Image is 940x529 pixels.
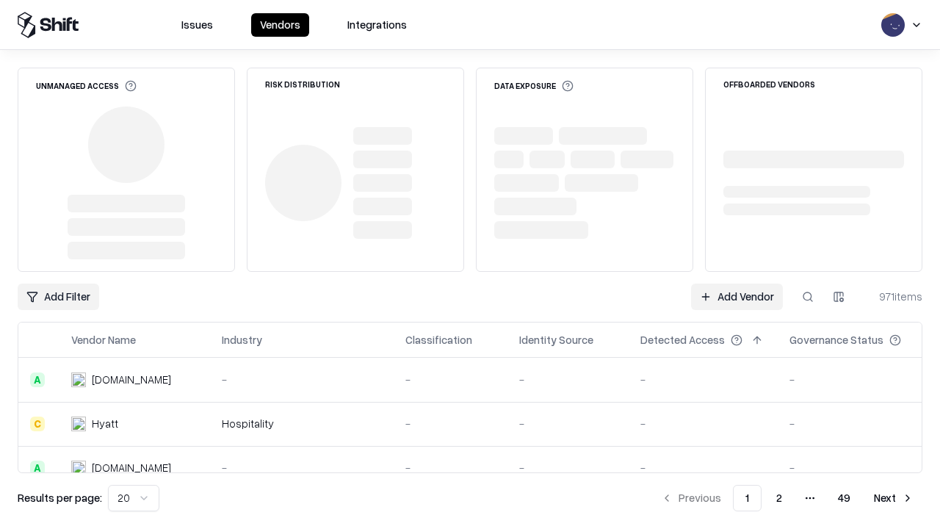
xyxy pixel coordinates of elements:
div: 971 items [864,289,922,304]
button: 2 [764,485,794,511]
div: Classification [405,332,472,348]
div: C [30,417,45,431]
div: - [789,372,925,387]
div: Data Exposure [494,80,574,92]
img: Hyatt [71,417,86,431]
div: - [519,372,617,387]
div: - [519,416,617,431]
div: A [30,373,45,387]
div: - [222,460,382,475]
button: Integrations [339,13,416,37]
div: Identity Source [519,332,593,348]
button: Next [865,485,922,511]
p: Results per page: [18,490,102,505]
a: Add Vendor [691,284,783,310]
div: Hyatt [92,416,118,431]
div: Unmanaged Access [36,80,137,92]
div: - [222,372,382,387]
div: Detected Access [640,332,725,348]
button: 1 [733,485,762,511]
nav: pagination [652,485,922,511]
div: - [640,460,766,475]
button: Vendors [251,13,309,37]
div: [DOMAIN_NAME] [92,372,171,387]
button: Issues [173,13,222,37]
div: A [30,461,45,475]
div: - [789,460,925,475]
div: - [405,372,496,387]
div: Vendor Name [71,332,136,348]
div: Hospitality [222,416,382,431]
div: Risk Distribution [265,80,340,88]
img: intrado.com [71,373,86,387]
div: Industry [222,332,262,348]
button: Add Filter [18,284,99,310]
div: Offboarded Vendors [723,80,815,88]
div: - [640,372,766,387]
div: Governance Status [789,332,883,348]
div: - [405,416,496,431]
div: [DOMAIN_NAME] [92,460,171,475]
div: - [405,460,496,475]
div: - [640,416,766,431]
div: - [789,416,925,431]
div: - [519,460,617,475]
img: primesec.co.il [71,461,86,475]
button: 49 [826,485,862,511]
